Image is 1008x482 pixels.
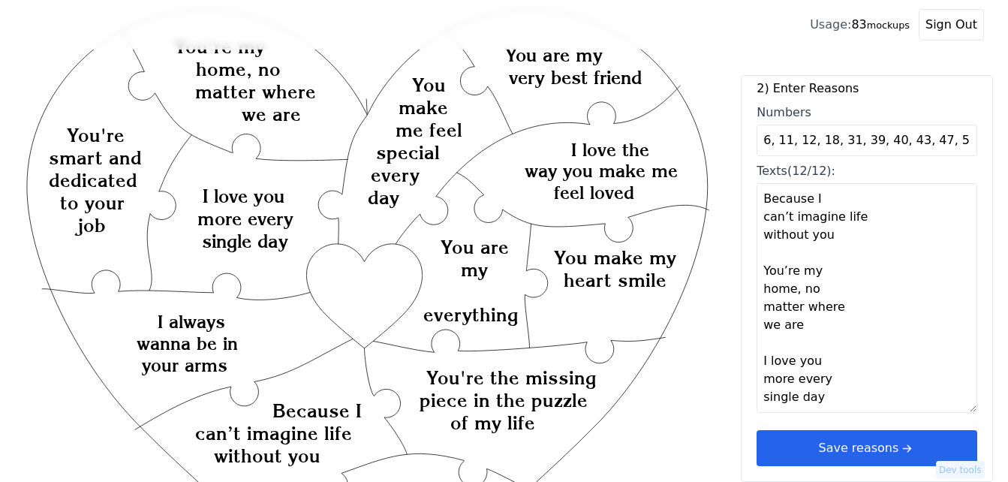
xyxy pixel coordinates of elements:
[214,444,320,467] text: without you
[67,124,125,146] text: You're
[196,58,281,80] text: home, no
[399,96,448,119] text: make
[506,44,603,66] text: You are my
[757,104,977,122] div: Numbers
[242,103,301,125] text: we are
[757,80,977,98] label: 2) Enter Reasons
[898,440,915,456] svg: arrow right short
[554,247,676,270] text: You make my
[203,185,284,207] text: I love you
[412,74,446,96] text: You
[158,311,225,333] text: I always
[919,9,984,41] button: Sign Out
[441,236,509,258] text: You are
[272,399,362,422] text: Because I
[49,169,137,191] text: dedicated
[867,20,910,31] small: mockups
[368,186,399,209] text: day
[450,411,535,434] text: of my life
[554,182,634,203] text: feel loved
[371,164,420,186] text: every
[757,430,977,466] button: Save reasonsarrow right short
[525,160,678,182] text: way you make me
[509,67,642,89] text: very best friend
[571,139,649,161] text: I love the
[60,191,125,214] text: to your
[197,208,293,230] text: more every
[195,80,316,103] text: matter where
[936,461,985,479] button: Dev tools
[423,303,519,326] text: everything
[420,389,588,411] text: piece in the puzzle
[810,17,851,32] span: Usage:
[137,333,238,354] text: wanna be in
[564,270,666,292] text: heart smile
[74,214,106,236] text: job
[810,16,910,34] div: 83
[49,146,142,169] text: smart and
[174,35,265,58] text: You’re my
[202,230,288,252] text: single day
[757,162,977,180] div: Texts
[426,366,597,389] text: You're the missing
[757,125,977,156] input: Numbers
[142,354,227,376] text: your arms
[195,422,352,444] text: can’t imagine life
[377,141,441,164] text: special
[757,183,977,413] textarea: Texts(12/12):
[396,119,462,141] text: me feel
[461,258,488,281] text: my
[787,164,835,178] span: (12/12):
